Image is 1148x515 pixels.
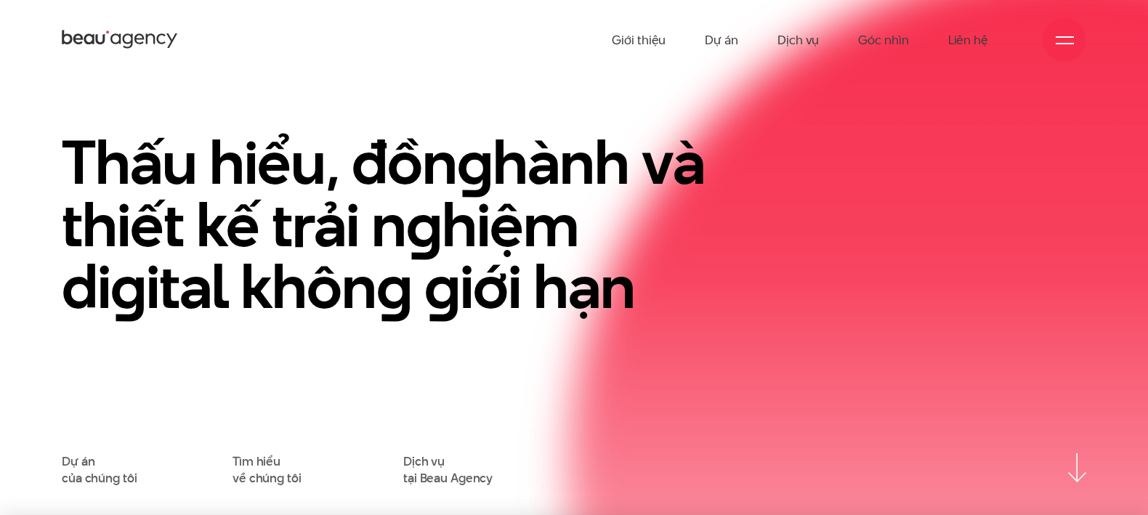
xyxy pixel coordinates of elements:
en: g [424,244,460,329]
a: Tìm hiểuvề chúng tôi [233,453,302,486]
en: g [457,120,493,205]
en: g [376,244,412,329]
a: Dịch vụtại Beau Agency [403,453,493,486]
h1: Thấu hiểu, đồn hành và thiết kế trải n hiệm di ital khôn iới hạn [62,131,737,318]
en: g [110,244,146,329]
a: Dự áncủa chúng tôi [62,453,137,486]
en: g [406,182,442,267]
